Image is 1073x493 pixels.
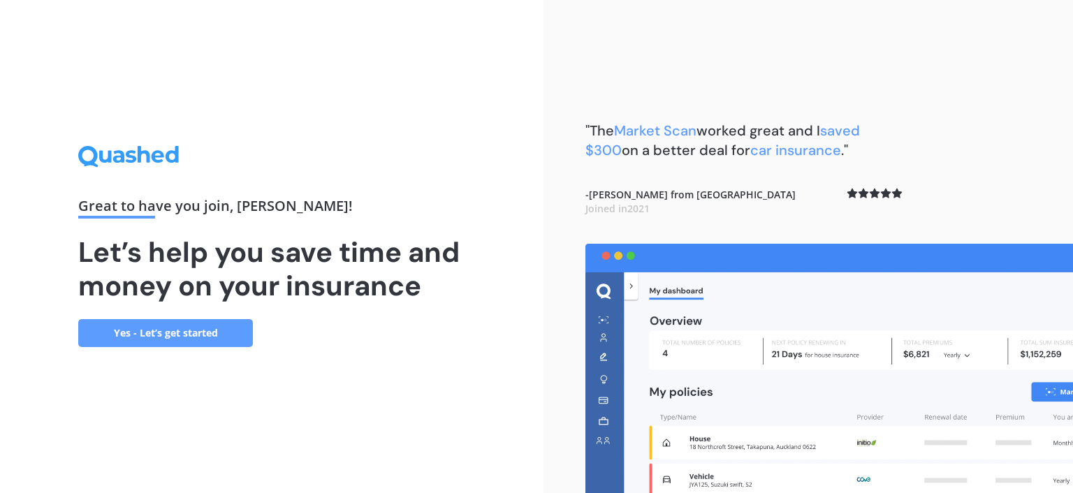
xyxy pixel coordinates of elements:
span: Market Scan [614,122,696,140]
img: dashboard.webp [585,244,1073,493]
span: Joined in 2021 [585,202,650,215]
b: - [PERSON_NAME] from [GEOGRAPHIC_DATA] [585,188,796,215]
h1: Let’s help you save time and money on your insurance [78,235,465,302]
a: Yes - Let’s get started [78,319,253,347]
span: car insurance [750,141,841,159]
b: "The worked great and I on a better deal for ." [585,122,860,159]
span: saved $300 [585,122,860,159]
div: Great to have you join , [PERSON_NAME] ! [78,199,465,219]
